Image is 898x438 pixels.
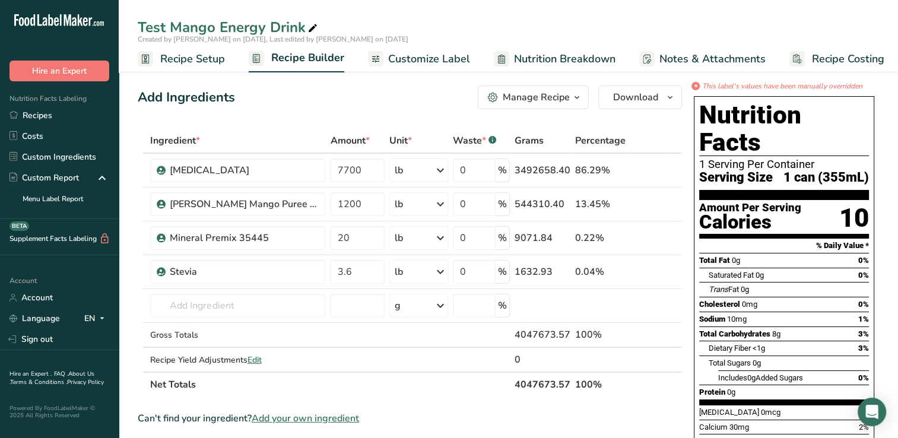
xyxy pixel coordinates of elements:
[575,265,626,279] div: 0.04%
[515,197,570,211] div: 544310.40
[9,405,109,419] div: Powered By FoodLabelMaker © 2025 All Rights Reserved
[699,388,725,396] span: Protein
[515,265,570,279] div: 1632.93
[138,88,235,107] div: Add Ingredients
[9,308,60,329] a: Language
[9,370,94,386] a: About Us .
[67,378,104,386] a: Privacy Policy
[709,285,739,294] span: Fat
[858,329,869,338] span: 3%
[756,271,764,280] span: 0g
[10,378,67,386] a: Terms & Conditions .
[395,197,403,211] div: lb
[138,411,682,426] div: Can't find your ingredient?
[783,170,869,185] span: 1 can (355mL)
[575,134,626,148] span: Percentage
[858,256,869,265] span: 0%
[271,50,344,66] span: Recipe Builder
[575,328,626,342] div: 100%
[494,46,615,72] a: Nutrition Breakdown
[395,265,403,279] div: lb
[138,46,225,72] a: Recipe Setup
[515,134,544,148] span: Grams
[858,373,869,382] span: 0%
[9,61,109,81] button: Hire an Expert
[54,370,68,378] a: FAQ .
[170,163,318,177] div: [MEDICAL_DATA]
[699,202,801,214] div: Amount Per Serving
[699,158,869,170] div: 1 Serving Per Container
[772,329,780,338] span: 8g
[858,300,869,309] span: 0%
[514,51,615,67] span: Nutrition Breakdown
[138,17,320,38] div: Test Mango Energy Drink
[699,170,773,185] span: Serving Size
[727,388,735,396] span: 0g
[573,372,628,396] th: 100%
[247,354,261,366] span: Edit
[170,265,318,279] div: Stevia
[388,51,470,67] span: Customize Label
[138,34,408,44] span: Created by [PERSON_NAME] on [DATE], Last edited by [PERSON_NAME] on [DATE]
[389,134,412,148] span: Unit
[150,294,325,318] input: Add Ingredient
[575,163,626,177] div: 86.29%
[84,312,109,326] div: EN
[789,46,884,72] a: Recipe Costing
[753,344,765,353] span: <1g
[252,411,359,426] span: Add your own ingredient
[699,300,740,309] span: Cholesterol
[858,344,869,353] span: 3%
[9,370,52,378] a: Hire an Expert .
[478,85,589,109] button: Manage Recipe
[639,46,766,72] a: Notes & Attachments
[659,51,766,67] span: Notes & Attachments
[858,271,869,280] span: 0%
[330,134,369,148] span: Amount
[742,300,757,309] span: 0mg
[598,85,682,109] button: Download
[150,329,325,341] div: Gross Totals
[515,163,570,177] div: 3492658.40
[170,197,318,211] div: [PERSON_NAME] Mango Puree Conventional
[858,315,869,323] span: 1%
[718,373,803,382] span: Includes Added Sugars
[395,231,403,245] div: lb
[709,271,754,280] span: Saturated Fat
[515,328,570,342] div: 4047673.57
[368,46,470,72] a: Customize Label
[699,315,725,323] span: Sodium
[699,101,869,156] h1: Nutrition Facts
[702,81,862,91] i: This label's values have been manually overridden
[858,398,886,426] div: Open Intercom Messenger
[699,423,728,431] span: Calcium
[170,231,318,245] div: Mineral Premix 35445
[709,285,728,294] i: Trans
[515,353,570,367] div: 0
[503,90,570,104] div: Manage Recipe
[709,358,751,367] span: Total Sugars
[512,372,573,396] th: 4047673.57
[150,354,325,366] div: Recipe Yield Adjustments
[747,373,756,382] span: 0g
[699,408,759,417] span: [MEDICAL_DATA]
[699,214,801,231] div: Calories
[575,197,626,211] div: 13.45%
[761,408,780,417] span: 0mcg
[727,315,747,323] span: 10mg
[613,90,658,104] span: Download
[839,202,869,234] div: 10
[753,358,761,367] span: 0g
[699,329,770,338] span: Total Carbohydrates
[575,231,626,245] div: 0.22%
[729,423,749,431] span: 30mg
[732,256,740,265] span: 0g
[709,344,751,353] span: Dietary Fiber
[699,256,730,265] span: Total Fat
[150,134,200,148] span: Ingredient
[453,134,496,148] div: Waste
[812,51,884,67] span: Recipe Costing
[699,239,869,253] section: % Daily Value *
[9,172,79,184] div: Custom Report
[741,285,749,294] span: 0g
